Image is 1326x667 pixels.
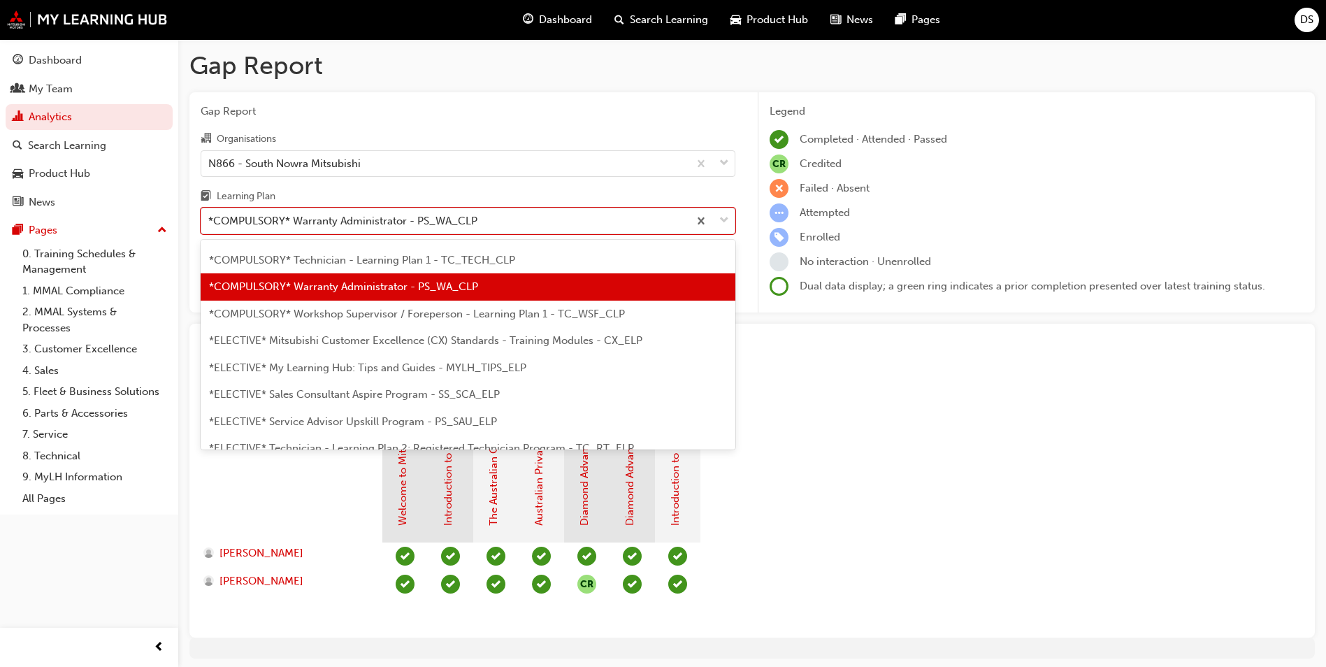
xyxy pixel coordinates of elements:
[13,196,23,209] span: news-icon
[630,12,708,28] span: Search Learning
[6,45,173,217] button: DashboardMy TeamAnalyticsSearch LearningProduct HubNews
[209,361,526,374] span: *ELECTIVE* My Learning Hub: Tips and Guides - MYLH_TIPS_ELP
[17,466,173,488] a: 9. MyLH Information
[29,194,55,210] div: News
[6,48,173,73] a: Dashboard
[800,206,850,219] span: Attempted
[29,166,90,182] div: Product Hub
[800,182,870,194] span: Failed · Absent
[770,203,788,222] span: learningRecordVerb_ATTEMPT-icon
[770,179,788,198] span: learningRecordVerb_FAIL-icon
[6,133,173,159] a: Search Learning
[157,222,167,240] span: up-icon
[911,12,940,28] span: Pages
[219,573,303,589] span: [PERSON_NAME]
[770,252,788,271] span: learningRecordVerb_NONE-icon
[1295,8,1319,32] button: DS
[800,255,931,268] span: No interaction · Unenrolled
[719,155,729,173] span: down-icon
[29,52,82,69] div: Dashboard
[28,138,106,154] div: Search Learning
[203,545,369,561] a: [PERSON_NAME]
[441,575,460,594] span: learningRecordVerb_PASS-icon
[208,155,361,171] div: N866 - South Nowra Mitsubishi
[730,11,741,29] span: car-icon
[719,212,729,230] span: down-icon
[17,243,173,280] a: 0. Training Schedules & Management
[13,224,23,237] span: pages-icon
[1300,12,1313,28] span: DS
[29,81,73,97] div: My Team
[623,575,642,594] span: learningRecordVerb_PASS-icon
[884,6,951,34] a: pages-iconPages
[396,547,415,566] span: learningRecordVerb_COMPLETE-icon
[770,155,788,173] span: null-icon
[13,140,22,152] span: search-icon
[189,50,1315,81] h1: Gap Report
[201,133,211,145] span: organisation-icon
[668,575,687,594] span: learningRecordVerb_PASS-icon
[800,133,947,145] span: Completed · Attended · Passed
[614,11,624,29] span: search-icon
[6,76,173,102] a: My Team
[539,12,592,28] span: Dashboard
[532,547,551,566] span: learningRecordVerb_PASS-icon
[669,380,682,526] a: Introduction to MiDealerAssist
[770,103,1304,120] div: Legend
[800,280,1265,292] span: Dual data display; a green ring indicates a prior completion presented over latest training status.
[623,547,642,566] span: learningRecordVerb_PASS-icon
[512,6,603,34] a: guage-iconDashboard
[209,442,634,454] span: *ELECTIVE* Technician - Learning Plan 2: Registered Technician Program - TC_RT_ELP
[209,254,515,266] span: *COMPULSORY* Technician - Learning Plan 1 - TC_TECH_CLP
[201,191,211,203] span: learningplan-icon
[17,445,173,467] a: 8. Technical
[209,415,497,428] span: *ELECTIVE* Service Advisor Upskill Program - PS_SAU_ELP
[209,280,478,293] span: *COMPULSORY* Warranty Administrator - PS_WA_CLP
[603,6,719,34] a: search-iconSearch Learning
[523,11,533,29] span: guage-icon
[770,228,788,247] span: learningRecordVerb_ENROLL-icon
[201,103,735,120] span: Gap Report
[17,424,173,445] a: 7. Service
[13,83,23,96] span: people-icon
[209,308,625,320] span: *COMPULSORY* Workshop Supervisor / Foreperson - Learning Plan 1 - TC_WSF_CLP
[770,130,788,149] span: learningRecordVerb_COMPLETE-icon
[203,573,369,589] a: [PERSON_NAME]
[17,403,173,424] a: 6. Parts & Accessories
[7,10,168,29] img: mmal
[846,12,873,28] span: News
[17,338,173,360] a: 3. Customer Excellence
[532,575,551,594] span: learningRecordVerb_PASS-icon
[13,111,23,124] span: chart-icon
[396,575,415,594] span: learningRecordVerb_COMPLETE-icon
[17,360,173,382] a: 4. Sales
[668,547,687,566] span: learningRecordVerb_PASS-icon
[719,6,819,34] a: car-iconProduct Hub
[747,12,808,28] span: Product Hub
[800,231,840,243] span: Enrolled
[17,488,173,510] a: All Pages
[577,547,596,566] span: learningRecordVerb_PASS-icon
[6,104,173,130] a: Analytics
[819,6,884,34] a: news-iconNews
[208,213,477,229] div: *COMPULSORY* Warranty Administrator - PS_WA_CLP
[217,132,276,146] div: Organisations
[6,217,173,243] button: Pages
[209,388,500,401] span: *ELECTIVE* Sales Consultant Aspire Program - SS_SCA_ELP
[6,161,173,187] a: Product Hub
[17,301,173,338] a: 2. MMAL Systems & Processes
[154,639,164,657] span: prev-icon
[895,11,906,29] span: pages-icon
[830,11,841,29] span: news-icon
[17,280,173,302] a: 1. MMAL Compliance
[487,547,505,566] span: learningRecordVerb_PASS-icon
[209,334,642,347] span: *ELECTIVE* Mitsubishi Customer Excellence (CX) Standards - Training Modules - CX_ELP
[219,545,303,561] span: [PERSON_NAME]
[217,189,275,203] div: Learning Plan
[577,575,596,594] button: null-icon
[800,157,842,170] span: Credited
[6,189,173,215] a: News
[441,547,460,566] span: learningRecordVerb_PASS-icon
